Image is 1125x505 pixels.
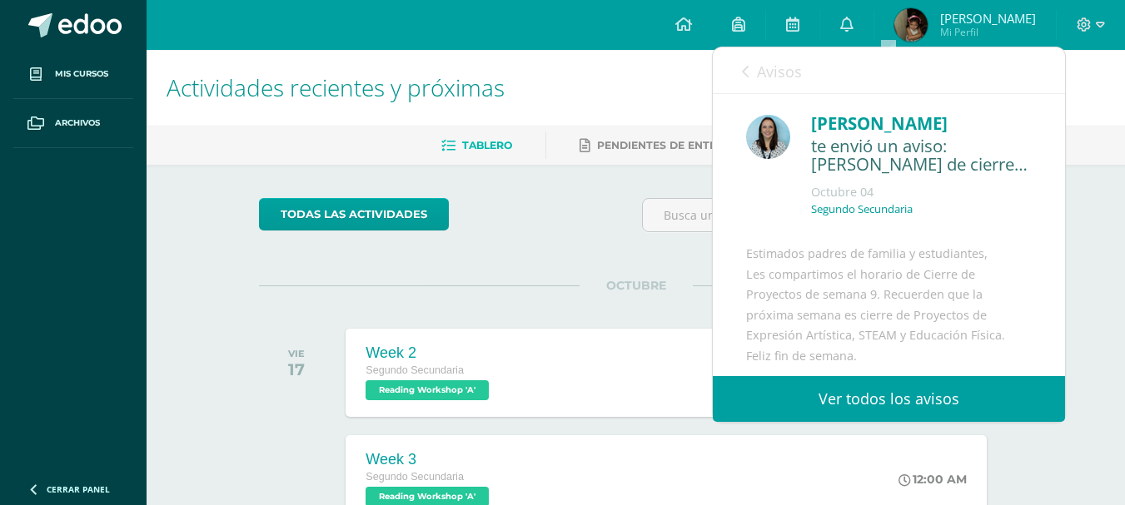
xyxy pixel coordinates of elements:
[288,359,305,379] div: 17
[757,62,802,82] span: Avisos
[746,115,790,159] img: aed16db0a88ebd6752f21681ad1200a1.png
[55,116,100,130] span: Archivos
[441,132,512,159] a: Tablero
[259,198,449,230] a: todas las Actividades
[643,199,1012,231] input: Busca una actividad próxima aquí...
[597,139,739,151] span: Pendientes de entrega
[811,202,913,216] p: Segundo Secundaria
[811,184,1032,201] div: Octubre 04
[366,344,493,362] div: Week 2
[894,8,928,42] img: 245cce3698e63bb6c5c50ba870bbc2c3.png
[811,111,1032,136] div: [PERSON_NAME]
[55,67,108,81] span: Mis cursos
[167,72,505,103] span: Actividades recientes y próximas
[13,99,133,148] a: Archivos
[366,364,464,376] span: Segundo Secundaria
[47,483,110,495] span: Cerrar panel
[811,136,1032,176] div: te envió un aviso: Horario de cierre de Proyectos U4
[366,451,493,468] div: Week 3
[13,50,133,99] a: Mis cursos
[580,278,693,293] span: OCTUBRE
[580,132,739,159] a: Pendientes de entrega
[366,380,489,400] span: Reading Workshop 'A'
[713,376,1065,422] a: Ver todos los avisos
[366,471,464,483] span: Segundo Secundaria
[940,10,1036,27] span: [PERSON_NAME]
[899,472,967,487] div: 12:00 AM
[462,139,512,151] span: Tablero
[940,25,1036,39] span: Mi Perfil
[288,348,305,359] div: VIE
